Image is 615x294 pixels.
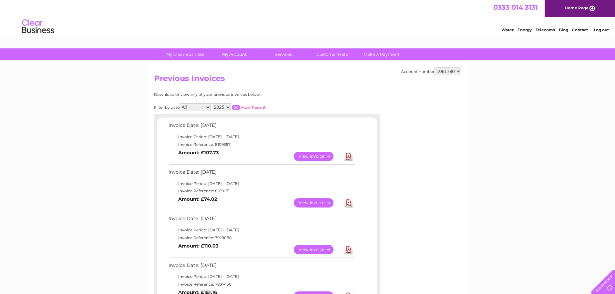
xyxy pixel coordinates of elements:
[344,245,353,254] a: Download
[154,92,323,97] div: Download or view any of your previous invoices below.
[208,48,261,60] a: My Account
[257,48,310,60] a: Services
[241,105,266,110] a: Most Recent
[167,214,356,226] td: Invoice Date: [DATE]
[518,27,532,32] a: Energy
[155,4,460,31] div: Clear Business is a trading name of Verastar Limited (registered in [GEOGRAPHIC_DATA] No. 3667643...
[493,3,538,11] a: 0333 014 3131
[306,48,359,60] a: Customer Help
[154,74,461,86] h2: Previous Invoices
[178,196,217,202] b: Amount: £74.02
[559,27,568,32] a: Blog
[167,133,356,141] td: Invoice Period: [DATE] - [DATE]
[355,48,408,60] a: Make A Payment
[167,168,356,180] td: Invoice Date: [DATE]
[167,226,356,234] td: Invoice Period: [DATE] - [DATE]
[167,261,356,273] td: Invoice Date: [DATE]
[167,121,356,133] td: Invoice Date: [DATE]
[154,103,323,111] div: Filter by date
[167,141,356,148] td: Invoice Reference: 8109357
[501,27,514,32] a: Water
[167,280,356,288] td: Invoice Reference: 7837430
[178,150,219,156] b: Amount: £107.73
[572,27,588,32] a: Contact
[167,273,356,280] td: Invoice Period: [DATE] - [DATE]
[167,234,356,242] td: Invoice Reference: 7929086
[167,180,356,188] td: Invoice Period: [DATE] - [DATE]
[344,152,353,161] a: Download
[294,245,341,254] a: View
[22,17,55,36] img: logo.png
[401,67,461,75] div: Account number
[294,198,341,208] a: View
[159,48,212,60] a: My Clear Business
[294,152,341,161] a: View
[167,187,356,195] td: Invoice Reference: 8019671
[594,27,609,32] a: Log out
[344,198,353,208] a: Download
[178,243,219,249] b: Amount: £110.03
[536,27,555,32] a: Telecoms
